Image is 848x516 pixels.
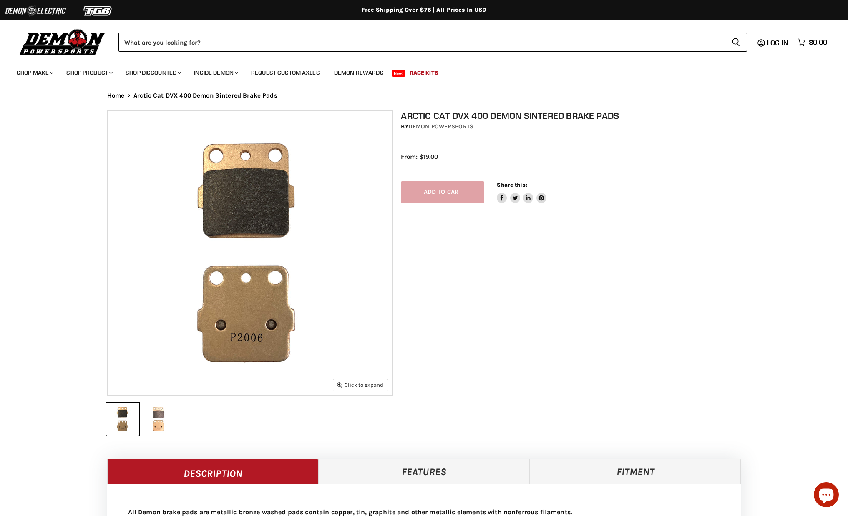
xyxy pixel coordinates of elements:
span: New! [392,70,406,77]
inbox-online-store-chat: Shopify online store chat [811,482,841,509]
a: Shop Make [10,64,58,81]
form: Product [118,33,747,52]
nav: Breadcrumbs [91,92,758,99]
span: From: $19.00 [401,153,438,160]
button: Click to expand [333,379,388,391]
ul: Main menu [10,61,825,81]
a: Description [107,459,319,484]
div: Free Shipping Over $75 | All Prices In USD [91,6,758,14]
button: Search [725,33,747,52]
a: Shop Discounted [119,64,186,81]
h1: Arctic Cat DVX 400 Demon Sintered Brake Pads [401,110,750,121]
a: Demon Powersports [408,123,473,130]
a: $0.00 [793,36,831,48]
a: Shop Product [60,64,118,81]
img: TGB Logo 2 [67,3,129,19]
a: Request Custom Axles [245,64,326,81]
a: Inside Demon [188,64,243,81]
img: Demon Electric Logo 2 [4,3,67,19]
span: Log in [767,38,788,47]
img: Arctic Cat DVX 400 Demon Sintered Brake Pads [108,111,392,395]
a: Race Kits [403,64,445,81]
button: Arctic Cat DVX 400 Demon Sintered Brake Pads thumbnail [142,403,175,436]
input: Search [118,33,725,52]
a: Fitment [530,459,741,484]
a: Features [318,459,530,484]
a: Demon Rewards [328,64,390,81]
span: Arctic Cat DVX 400 Demon Sintered Brake Pads [133,92,277,99]
a: Log in [763,39,793,46]
aside: Share this: [497,181,546,203]
span: Click to expand [337,382,383,388]
img: Demon Powersports [17,27,108,57]
button: Arctic Cat DVX 400 Demon Sintered Brake Pads thumbnail [106,403,139,436]
a: Home [107,92,125,99]
div: by [401,122,750,131]
span: Share this: [497,182,527,188]
span: $0.00 [809,38,827,46]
